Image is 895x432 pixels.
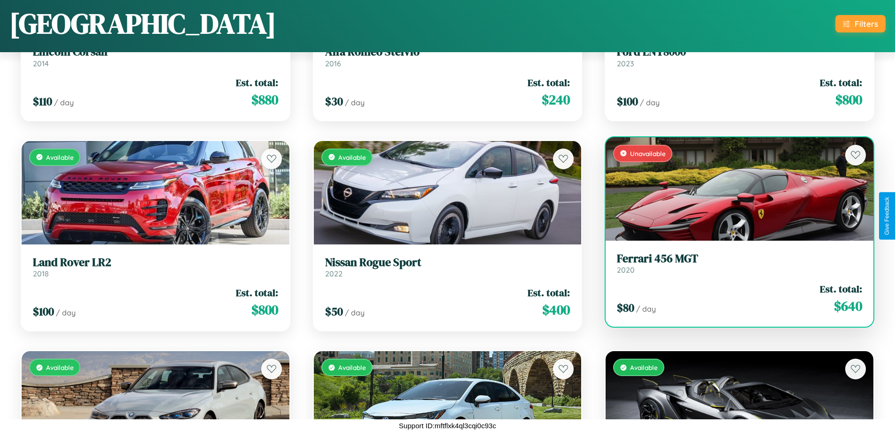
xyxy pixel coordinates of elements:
a: Land Rover LR22018 [33,256,278,279]
span: $ 80 [617,300,634,315]
span: Available [338,363,366,371]
span: $ 400 [542,300,570,319]
span: Available [338,153,366,161]
span: 2020 [617,265,635,275]
h3: Ford LNT8000 [617,45,862,59]
a: Lincoln Corsair2014 [33,45,278,68]
span: 2022 [325,269,342,278]
span: $ 880 [251,90,278,109]
span: 2023 [617,59,634,68]
button: Filters [835,15,886,32]
a: Nissan Rogue Sport2022 [325,256,570,279]
h3: Ferrari 456 MGT [617,252,862,266]
span: Available [630,363,658,371]
span: $ 800 [835,90,862,109]
div: Filters [855,19,878,29]
h3: Lincoln Corsair [33,45,278,59]
span: $ 800 [251,300,278,319]
span: 2016 [325,59,341,68]
h3: Alfa Romeo Stelvio [325,45,570,59]
span: $ 50 [325,304,343,319]
span: / day [54,98,74,107]
h1: [GEOGRAPHIC_DATA] [9,4,276,43]
a: Ferrari 456 MGT2020 [617,252,862,275]
span: 2018 [33,269,49,278]
span: $ 240 [542,90,570,109]
span: Available [46,363,74,371]
span: Available [46,153,74,161]
span: Est. total: [820,282,862,296]
span: $ 100 [617,94,638,109]
span: $ 100 [33,304,54,319]
span: $ 640 [834,297,862,315]
span: / day [345,308,365,317]
span: $ 30 [325,94,343,109]
span: Est. total: [528,76,570,89]
h3: Land Rover LR2 [33,256,278,269]
span: / day [636,304,656,314]
a: Alfa Romeo Stelvio2016 [325,45,570,68]
span: / day [345,98,365,107]
p: Support ID: mftflxk4ql3cqi0c93c [399,419,496,432]
span: Unavailable [630,149,666,157]
div: Give Feedback [884,197,890,235]
span: / day [640,98,660,107]
span: / day [56,308,76,317]
span: Est. total: [528,286,570,299]
a: Ford LNT80002023 [617,45,862,68]
span: Est. total: [236,286,278,299]
span: Est. total: [236,76,278,89]
span: Est. total: [820,76,862,89]
h3: Nissan Rogue Sport [325,256,570,269]
span: $ 110 [33,94,52,109]
span: 2014 [33,59,49,68]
